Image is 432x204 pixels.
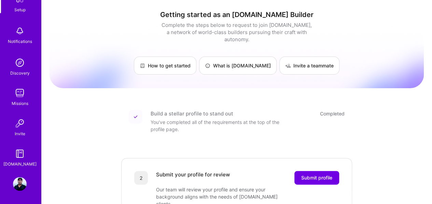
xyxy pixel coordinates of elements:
img: discovery [13,56,27,69]
img: Invite a teammate [285,63,291,68]
div: Discovery [10,69,30,77]
img: teamwork [13,86,27,100]
div: 2 [134,171,148,185]
div: Invite [15,130,25,137]
h1: Getting started as an [DOMAIN_NAME] Builder [50,11,424,19]
img: How to get started [140,63,145,68]
img: Invite [13,116,27,130]
img: User Avatar [13,177,27,191]
a: How to get started [134,57,196,75]
button: Submit profile [294,171,339,185]
div: Notifications [8,38,32,45]
div: Build a stellar profile to stand out [151,110,233,117]
a: Invite a teammate [279,57,339,75]
div: Missions [12,100,28,107]
span: Submit profile [301,174,332,181]
img: bell [13,24,27,38]
a: What is [DOMAIN_NAME] [199,57,277,75]
img: guide book [13,147,27,160]
div: [DOMAIN_NAME] [3,160,37,168]
div: Complete the steps below to request to join [DOMAIN_NAME], a network of world-class builders purs... [160,21,313,43]
img: Completed [134,115,138,119]
img: What is A.Team [205,63,210,68]
div: Setup [14,6,26,13]
div: You've completed all of the requirements at the top of the profile page. [151,119,287,133]
div: Completed [320,110,345,117]
div: Submit your profile for review [156,171,230,185]
a: User Avatar [11,177,28,191]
